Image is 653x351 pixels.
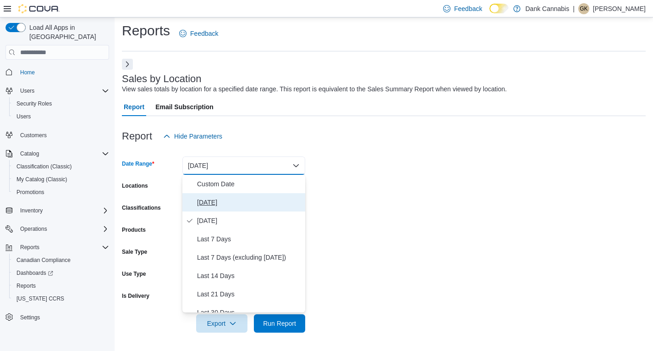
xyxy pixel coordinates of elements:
a: Home [16,67,38,78]
a: Dashboards [13,267,57,279]
nav: Complex example [5,61,109,348]
span: Users [16,113,31,120]
span: Home [20,69,35,76]
span: Canadian Compliance [13,255,109,266]
button: Inventory [2,204,113,217]
label: Use Type [122,270,146,278]
a: Settings [16,312,44,323]
span: Report [124,98,144,116]
button: Run Report [254,314,305,333]
span: Export [202,314,242,333]
span: Catalog [20,150,39,157]
label: Locations [122,182,148,189]
button: Customers [2,128,113,142]
input: Dark Mode [489,4,509,13]
button: Operations [2,223,113,235]
button: Promotions [9,186,113,199]
button: Catalog [2,147,113,160]
span: My Catalog (Classic) [16,176,67,183]
span: Settings [16,312,109,323]
span: Inventory [16,205,109,216]
span: Feedback [454,4,482,13]
button: Users [2,84,113,97]
h3: Report [122,131,152,142]
button: [DATE] [182,156,305,175]
button: Inventory [16,205,46,216]
span: [DATE] [197,197,302,208]
h1: Reports [122,22,170,40]
span: Email Subscription [155,98,214,116]
span: Canadian Compliance [16,256,71,264]
button: [US_STATE] CCRS [9,292,113,305]
span: Last 7 Days (excluding [DATE]) [197,252,302,263]
p: | [573,3,575,14]
button: Security Roles [9,97,113,110]
button: Users [9,110,113,123]
a: Reports [13,280,39,291]
button: Hide Parameters [159,127,226,145]
a: [US_STATE] CCRS [13,293,68,304]
button: Home [2,65,113,78]
a: Classification (Classic) [13,161,76,172]
p: [PERSON_NAME] [593,3,646,14]
span: Customers [20,132,47,139]
button: Classification (Classic) [9,160,113,173]
span: GK [580,3,587,14]
span: Hide Parameters [174,132,222,141]
p: Dank Cannabis [525,3,569,14]
a: Dashboards [9,267,113,279]
a: My Catalog (Classic) [13,174,71,185]
a: Feedback [176,24,222,43]
div: Select listbox [182,175,305,312]
span: Custom Date [197,178,302,189]
button: Reports [16,242,43,253]
span: Reports [13,280,109,291]
button: Settings [2,311,113,324]
span: Load All Apps in [GEOGRAPHIC_DATA] [26,23,109,41]
button: Reports [2,241,113,254]
span: Last 14 Days [197,270,302,281]
label: Products [122,226,146,234]
span: Reports [16,242,109,253]
span: Last 21 Days [197,289,302,300]
span: Security Roles [16,100,52,107]
button: Next [122,59,133,70]
span: Last 30 Days [197,307,302,318]
a: Users [13,111,34,122]
label: Classifications [122,204,161,212]
span: Users [16,85,109,96]
span: My Catalog (Classic) [13,174,109,185]
span: Home [16,66,109,78]
span: Washington CCRS [13,293,109,304]
button: My Catalog (Classic) [9,173,113,186]
button: Users [16,85,38,96]
span: Dashboards [16,269,53,277]
span: Promotions [16,189,44,196]
div: View sales totals by location for a specified date range. This report is equivalent to the Sales ... [122,84,507,94]
button: Catalog [16,148,43,159]
span: Classification (Classic) [13,161,109,172]
button: Operations [16,223,51,234]
a: Canadian Compliance [13,255,74,266]
span: Inventory [20,207,43,214]
span: Security Roles [13,98,109,109]
span: Catalog [16,148,109,159]
h3: Sales by Location [122,73,202,84]
img: Cova [18,4,60,13]
a: Security Roles [13,98,55,109]
span: Last 7 Days [197,234,302,245]
span: Operations [20,225,47,233]
span: Customers [16,129,109,141]
button: Canadian Compliance [9,254,113,267]
span: Run Report [263,319,296,328]
label: Date Range [122,160,154,167]
span: Dashboards [13,267,109,279]
span: Operations [16,223,109,234]
span: [US_STATE] CCRS [16,295,64,302]
span: Reports [16,282,36,290]
span: Settings [20,314,40,321]
a: Promotions [13,187,48,198]
span: [DATE] [197,215,302,226]
label: Is Delivery [122,292,149,300]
